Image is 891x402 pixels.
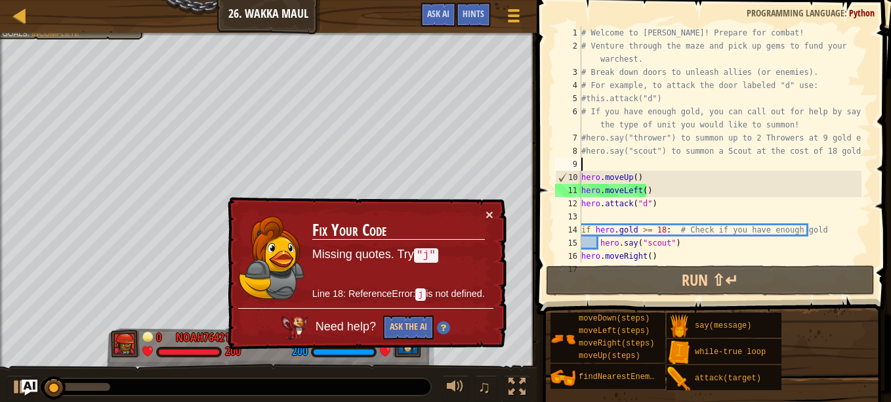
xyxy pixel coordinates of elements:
[312,246,485,263] p: Missing quotes. Try
[555,131,581,145] div: 7
[497,3,530,33] button: Show game menu
[555,92,581,105] div: 5
[312,221,485,240] h3: Fix Your Code
[555,197,581,210] div: 12
[504,375,530,402] button: Toggle fullscreen
[695,374,761,383] span: attack(target)
[486,208,493,221] button: ×
[555,39,581,66] div: 2
[555,66,581,79] div: 3
[437,321,450,334] img: Hint
[579,314,650,323] span: moveDown(steps)
[383,315,434,340] button: Ask the AI
[555,105,581,131] div: 6
[579,351,640,361] span: moveUp(steps)
[239,216,304,300] img: duck_anya2.png
[579,339,654,348] span: moveRight(steps)
[849,7,875,19] span: Python
[427,7,449,20] span: Ask AI
[478,377,491,397] span: ♫
[156,329,169,341] div: 0
[421,3,456,27] button: Ask AI
[667,314,692,339] img: portrait.png
[579,326,650,336] span: moveLeft(steps)
[695,321,751,330] span: say(message)
[747,7,844,19] span: Programming language
[555,236,581,250] div: 15
[316,321,379,334] span: Need help?
[555,184,581,197] div: 11
[555,145,581,158] div: 8
[312,287,485,301] p: Line 18: ReferenceError: is not defined.
[7,375,33,402] button: Ctrl + P: Play
[292,346,308,358] div: 200
[555,263,581,276] div: 17
[550,326,575,351] img: portrait.png
[442,375,468,402] button: Adjust volume
[844,7,849,19] span: :
[415,288,426,301] code: j
[546,265,875,296] button: Run ⇧↵
[463,7,484,20] span: Hints
[555,79,581,92] div: 4
[556,171,581,184] div: 10
[579,372,664,382] span: findNearestEnemy()
[176,329,230,346] div: Noah76421
[667,340,692,365] img: portrait.png
[414,248,438,263] code: "j"
[555,223,581,236] div: 14
[550,365,575,390] img: portrait.png
[22,380,37,395] button: Ask AI
[111,330,140,357] img: thang_avatar_frame.png
[555,158,581,171] div: 9
[225,346,241,358] div: 200
[555,250,581,263] div: 16
[475,375,497,402] button: ♫
[695,347,766,357] span: while-true loop
[281,316,308,340] img: AI
[555,26,581,39] div: 1
[555,210,581,223] div: 13
[667,367,692,391] img: portrait.png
